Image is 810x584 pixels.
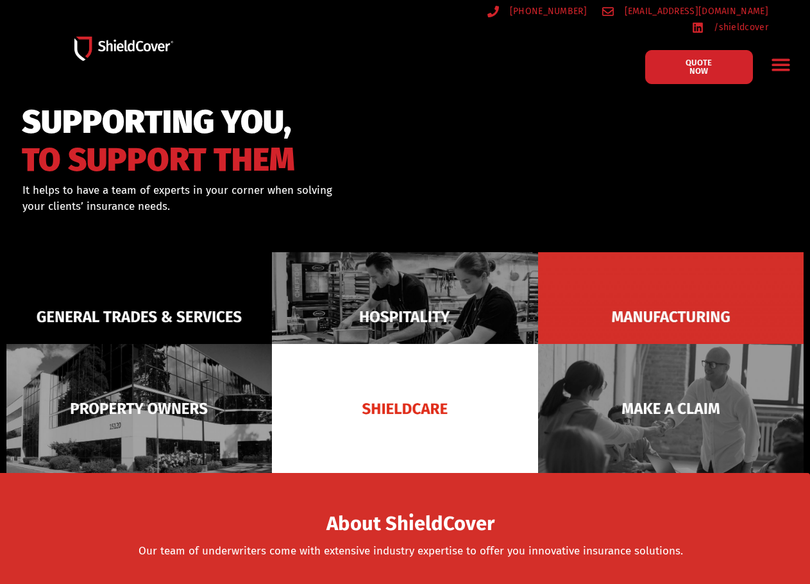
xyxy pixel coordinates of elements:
[645,50,753,84] a: QUOTE NOW
[22,182,455,215] div: It helps to have a team of experts in your corner when solving
[74,37,173,61] img: Shield-Cover-Underwriting-Australia-logo-full
[621,3,768,19] span: [EMAIL_ADDRESS][DOMAIN_NAME]
[507,3,587,19] span: [PHONE_NUMBER]
[326,516,494,532] span: About ShieldCover
[487,3,587,19] a: [PHONE_NUMBER]
[326,520,494,533] a: About ShieldCover
[22,109,295,135] span: SUPPORTING YOU,
[711,19,768,35] span: /shieldcover
[766,49,796,80] div: Menu Toggle
[22,198,455,215] p: your clients’ insurance needs.
[692,19,768,35] a: /shieldcover
[602,3,768,19] a: [EMAIL_ADDRESS][DOMAIN_NAME]
[139,544,683,558] a: Our team of underwriters come with extensive industry expertise to offer you innovative insurance...
[676,58,722,75] span: QUOTE NOW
